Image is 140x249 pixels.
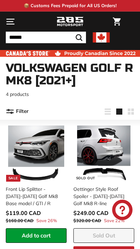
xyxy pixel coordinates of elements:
[73,123,134,228] a: Sold Out Oettinger Style Roof Spoiler - [DATE]-[DATE] Golf Mk8 R-line Save 22%
[22,232,51,239] span: Add to cart
[109,12,124,31] a: Cart
[73,186,130,207] div: Oettinger Style Roof Spoiler - [DATE]-[DATE] Golf Mk8 R-line
[6,186,63,207] div: Front Lip Splitter - [DATE]-[DATE] Golf Mk8 Base model / GTI / R
[6,62,134,87] h1: Volkswagen Golf R Mk8 [2021+]
[104,217,125,224] span: Save 22%
[93,232,115,239] span: Sold Out
[6,123,67,228] a: Sale Front Lip Splitter - [DATE]-[DATE] Golf Mk8 Base model / GTI / R Save 26%
[74,175,98,182] div: Sold Out
[6,32,86,43] input: Search
[6,218,34,223] span: $160.00 CAD
[6,103,29,120] button: Filter
[6,91,134,98] p: 4 products
[73,210,108,216] span: $249.00 CAD
[56,16,84,28] img: Logo_285_Motorsport_areodynamics_components
[73,218,101,223] span: $320.00 CAD
[36,217,57,224] span: Save 26%
[6,228,67,243] button: Add to cart
[24,2,117,9] p: 📦 Customs Fees Prepaid for All US Orders!
[110,200,135,222] inbox-online-store-chat: Shopify online store chat
[6,175,20,182] div: Sale
[73,228,134,243] button: Sold Out
[6,210,41,216] span: $119.00 CAD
